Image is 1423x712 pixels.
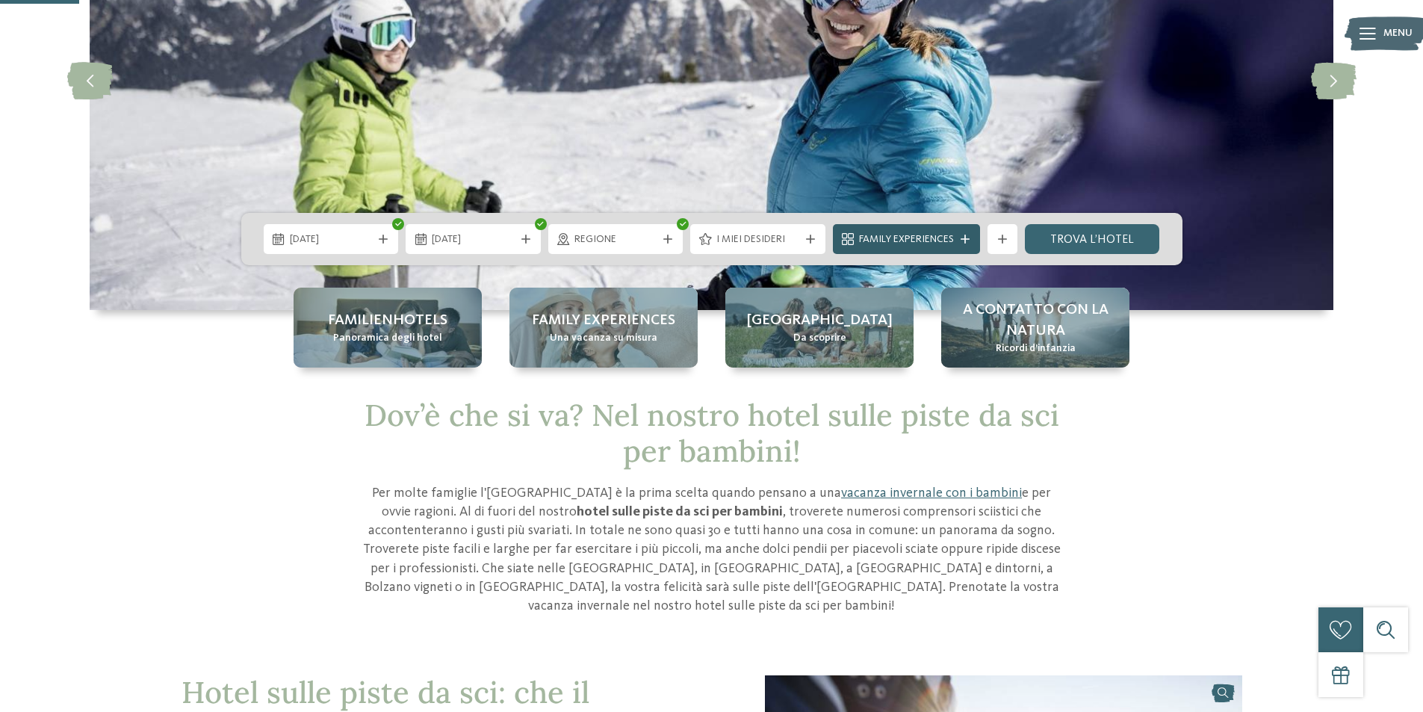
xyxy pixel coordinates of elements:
span: Dov’è che si va? Nel nostro hotel sulle piste da sci per bambini! [365,396,1059,470]
a: Hotel sulle piste da sci per bambini: divertimento senza confini Family experiences Una vacanza s... [509,288,698,368]
span: Family Experiences [859,232,954,247]
a: Hotel sulle piste da sci per bambini: divertimento senza confini Familienhotels Panoramica degli ... [294,288,482,368]
span: Familienhotels [328,310,447,331]
span: Una vacanza su misura [550,331,657,346]
span: A contatto con la natura [956,300,1114,341]
span: I miei desideri [716,232,799,247]
span: [DATE] [290,232,373,247]
a: vacanza invernale con i bambini [841,486,1022,500]
a: trova l’hotel [1025,224,1160,254]
p: Per molte famiglie l'[GEOGRAPHIC_DATA] è la prima scelta quando pensano a una e per ovvie ragioni... [357,484,1067,616]
span: Panoramica degli hotel [333,331,442,346]
strong: hotel sulle piste da sci per bambini [577,505,783,518]
span: Family experiences [532,310,675,331]
span: Da scoprire [793,331,846,346]
span: Ricordi d’infanzia [996,341,1076,356]
a: Hotel sulle piste da sci per bambini: divertimento senza confini [GEOGRAPHIC_DATA] Da scoprire [725,288,914,368]
span: [GEOGRAPHIC_DATA] [747,310,893,331]
a: Hotel sulle piste da sci per bambini: divertimento senza confini A contatto con la natura Ricordi... [941,288,1129,368]
span: Regione [574,232,657,247]
span: [DATE] [432,232,515,247]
